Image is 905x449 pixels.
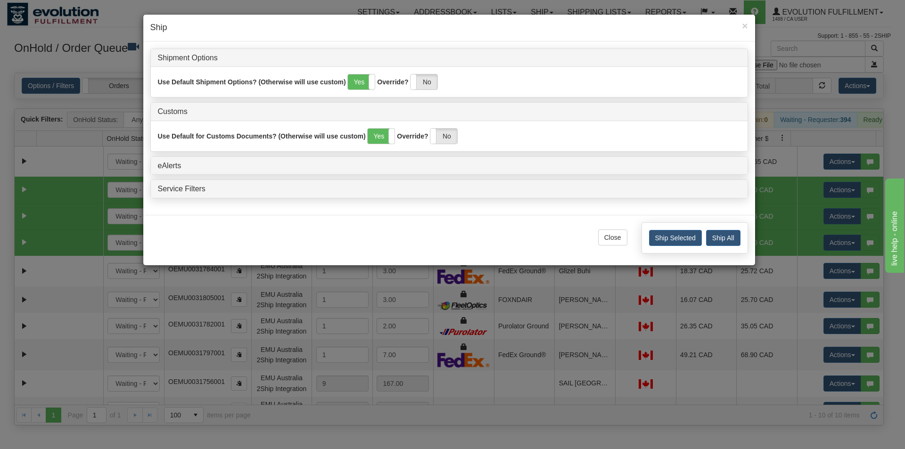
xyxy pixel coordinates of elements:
[158,54,218,62] a: Shipment Options
[150,22,748,34] h4: Ship
[158,77,346,87] label: Use Default Shipment Options? (Otherwise will use custom)
[742,20,748,31] span: ×
[348,74,375,90] label: Yes
[598,229,627,245] button: Close
[397,131,428,141] label: Override?
[368,129,395,144] label: Yes
[706,230,740,246] button: Ship All
[649,230,702,246] button: Ship Selected
[158,131,366,141] label: Use Default for Customs Documents? (Otherwise will use custom)
[158,162,181,170] a: eAlerts
[883,176,904,272] iframe: chat widget
[411,74,437,90] label: No
[430,129,457,144] label: No
[377,77,408,87] label: Override?
[742,21,748,31] button: Close
[158,185,206,193] a: Service Filters
[7,6,87,17] div: live help - online
[158,107,188,115] a: Customs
